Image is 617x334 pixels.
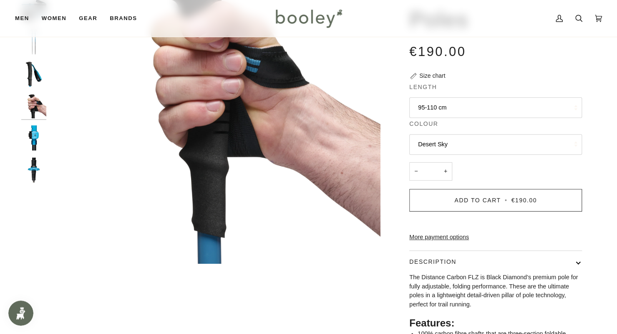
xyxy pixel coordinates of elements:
span: Women [42,14,66,23]
img: Black Diamond Distance Carbon FLZ Poles Desert Sky - Booley Galway [21,29,46,54]
button: Desert Sky [409,134,582,155]
span: Brands [110,14,137,23]
button: Add to Cart • €190.00 [409,189,582,212]
div: Size chart [419,71,445,80]
span: Colour [409,120,438,128]
iframe: Button to open loyalty program pop-up [8,301,33,326]
span: €190.00 [409,44,466,59]
button: + [439,162,452,181]
span: • [503,197,509,204]
input: Quantity [409,162,452,181]
button: Description [409,251,582,273]
img: Black Diamond Distance Carbon FLZ Poles Desert Sky - Booley Galway [21,158,46,183]
h2: Features: [409,317,582,329]
span: Gear [79,14,97,23]
span: Length [409,83,437,92]
img: Booley [272,6,345,31]
button: 95-110 cm [409,97,582,118]
span: €190.00 [511,197,537,204]
p: The Distance Carbon FLZ is Black Diamond’s premium pole for fully adjustable, folding performance... [409,273,582,309]
span: Add to Cart [454,197,501,204]
img: Black Diamond Distance Carbon FLZ Poles Desert Sky - Booley Galway [21,125,46,150]
img: Black Diamond Distance Carbon FLZ Poles Desert Sky - Booley Galway [21,93,46,118]
span: Men [15,14,29,23]
button: − [409,162,423,181]
a: More payment options [409,233,582,242]
img: Black Diamond Distance Carbon FLZ Poles Desert Sky - Booley Galway [21,61,46,87]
